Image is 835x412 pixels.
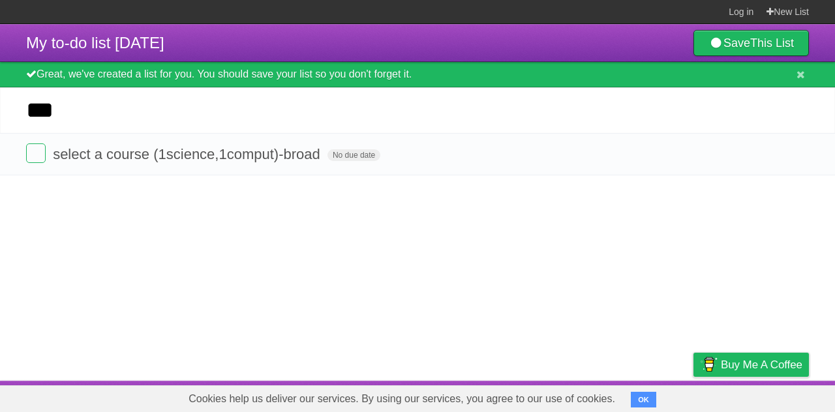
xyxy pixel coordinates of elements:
a: Privacy [676,384,710,409]
span: My to-do list [DATE] [26,34,164,51]
a: Buy me a coffee [693,353,809,377]
a: SaveThis List [693,30,809,56]
b: This List [750,37,794,50]
a: About [520,384,547,409]
button: OK [631,392,656,407]
label: Done [26,143,46,163]
span: Buy me a coffee [721,353,802,376]
span: select a course (1science,1comput)-broad [53,146,324,162]
span: Cookies help us deliver our services. By using our services, you agree to our use of cookies. [175,386,628,412]
span: No due date [327,149,380,161]
a: Developers [563,384,616,409]
a: Suggest a feature [727,384,809,409]
a: Terms [632,384,661,409]
img: Buy me a coffee [700,353,718,375]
